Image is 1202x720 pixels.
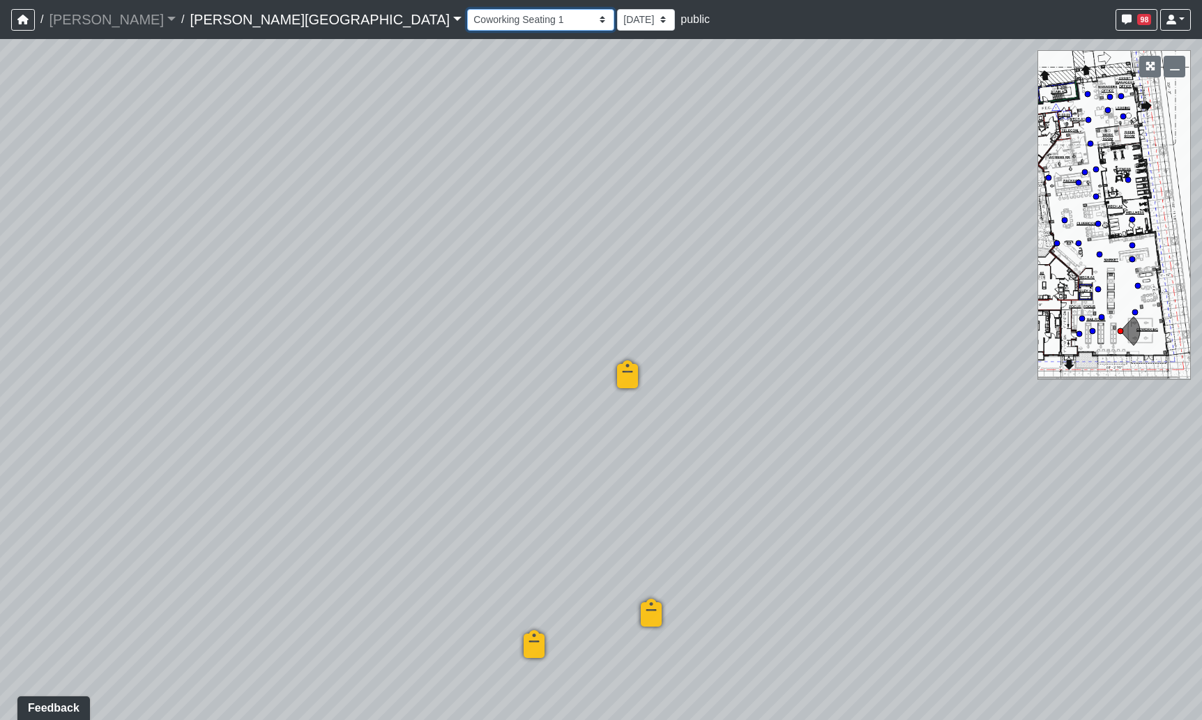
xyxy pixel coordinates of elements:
a: [PERSON_NAME] [49,6,176,33]
span: / [35,6,49,33]
span: / [176,6,190,33]
a: [PERSON_NAME][GEOGRAPHIC_DATA] [190,6,462,33]
span: 98 [1137,14,1151,25]
iframe: Ybug feedback widget [10,692,93,720]
button: 98 [1116,9,1157,31]
span: public [680,13,710,25]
